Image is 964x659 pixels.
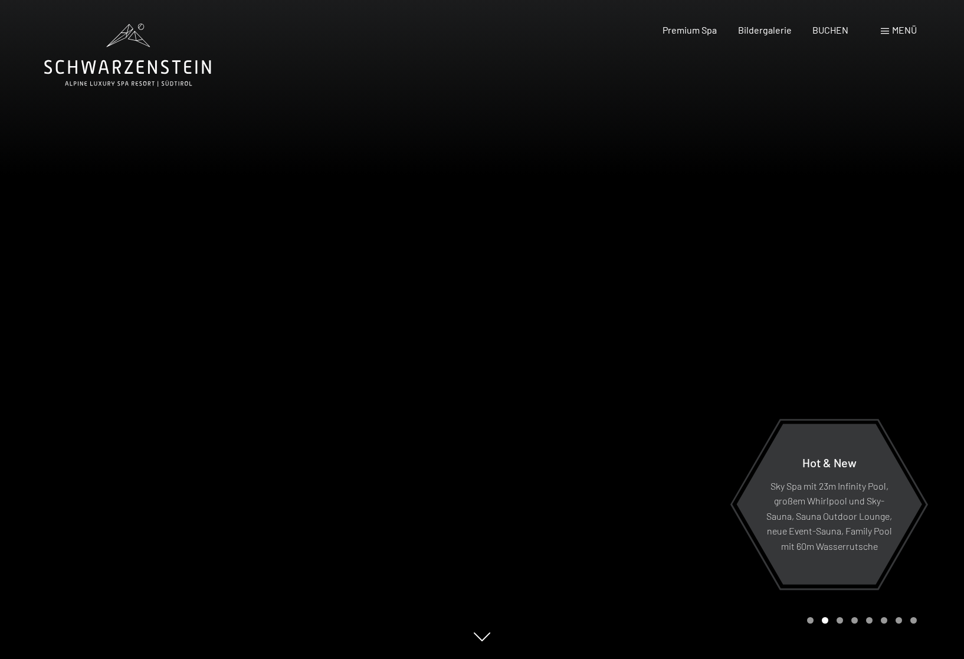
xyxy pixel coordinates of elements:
[837,617,843,624] div: Carousel Page 3
[812,24,848,35] a: BUCHEN
[910,617,917,624] div: Carousel Page 8
[881,617,887,624] div: Carousel Page 6
[851,617,858,624] div: Carousel Page 4
[807,617,814,624] div: Carousel Page 1
[822,617,828,624] div: Carousel Page 2 (Current Slide)
[738,24,792,35] a: Bildergalerie
[896,617,902,624] div: Carousel Page 7
[663,24,717,35] a: Premium Spa
[736,423,923,585] a: Hot & New Sky Spa mit 23m Infinity Pool, großem Whirlpool und Sky-Sauna, Sauna Outdoor Lounge, ne...
[803,617,917,624] div: Carousel Pagination
[802,455,857,469] span: Hot & New
[765,478,893,553] p: Sky Spa mit 23m Infinity Pool, großem Whirlpool und Sky-Sauna, Sauna Outdoor Lounge, neue Event-S...
[892,24,917,35] span: Menü
[369,358,466,370] span: Einwilligung Marketing*
[866,617,873,624] div: Carousel Page 5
